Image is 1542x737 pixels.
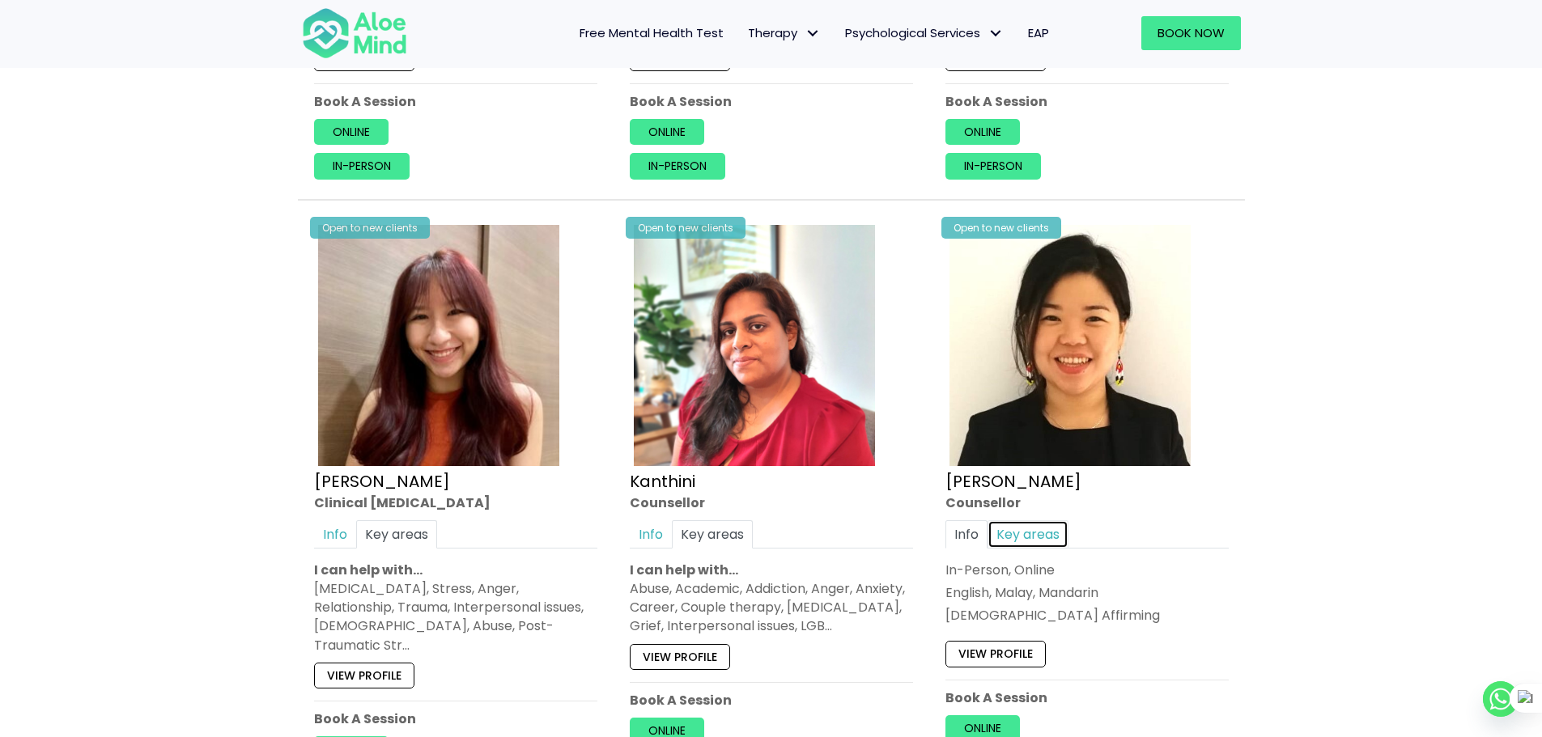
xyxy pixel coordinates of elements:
[314,663,414,688] a: View profile
[945,642,1046,667] a: View profile
[356,520,437,549] a: Key areas
[310,217,430,239] div: Open to new clients
[318,225,559,466] img: Jean-300×300
[567,16,736,50] a: Free Mental Health Test
[1016,16,1061,50] a: EAP
[945,153,1041,179] a: In-person
[1028,24,1049,41] span: EAP
[988,520,1068,549] a: Key areas
[945,119,1020,145] a: Online
[945,493,1229,512] div: Counsellor
[630,520,672,549] a: Info
[672,520,753,549] a: Key areas
[941,217,1061,239] div: Open to new clients
[630,44,730,70] a: View profile
[630,580,913,637] div: Abuse, Academic, Addiction, Anger, Anxiety, Career, Couple therapy, [MEDICAL_DATA], Grief, Interp...
[314,92,597,111] p: Book A Session
[626,217,746,239] div: Open to new clients
[314,119,389,145] a: Online
[949,225,1191,466] img: Karen Counsellor
[1483,681,1519,717] a: Whatsapp
[630,92,913,111] p: Book A Session
[736,16,833,50] a: TherapyTherapy: submenu
[945,44,1046,70] a: View profile
[945,561,1229,579] div: In-Person, Online
[945,470,1081,493] a: [PERSON_NAME]
[630,644,730,670] a: View profile
[801,22,825,45] span: Therapy: submenu
[314,493,597,512] div: Clinical [MEDICAL_DATA]
[302,6,407,60] img: Aloe mind Logo
[314,153,410,179] a: In-person
[314,561,597,579] p: I can help with…
[630,153,725,179] a: In-person
[630,691,913,709] p: Book A Session
[1158,24,1225,41] span: Book Now
[845,24,1004,41] span: Psychological Services
[630,493,913,512] div: Counsellor
[314,710,597,729] p: Book A Session
[945,92,1229,111] p: Book A Session
[945,520,988,549] a: Info
[580,24,724,41] span: Free Mental Health Test
[428,16,1061,50] nav: Menu
[1141,16,1241,50] a: Book Now
[984,22,1008,45] span: Psychological Services: submenu
[833,16,1016,50] a: Psychological ServicesPsychological Services: submenu
[314,44,414,70] a: View profile
[634,225,875,466] img: Kanthini-profile
[945,688,1229,707] p: Book A Session
[945,584,1229,603] p: English, Malay, Mandarin
[945,607,1229,625] div: [DEMOGRAPHIC_DATA] Affirming
[630,470,695,493] a: Kanthini
[314,520,356,549] a: Info
[630,119,704,145] a: Online
[314,470,450,493] a: [PERSON_NAME]
[630,561,913,579] p: I can help with…
[314,580,597,655] div: [MEDICAL_DATA], Stress, Anger, Relationship, Trauma, Interpersonal issues, [DEMOGRAPHIC_DATA], Ab...
[748,24,821,41] span: Therapy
